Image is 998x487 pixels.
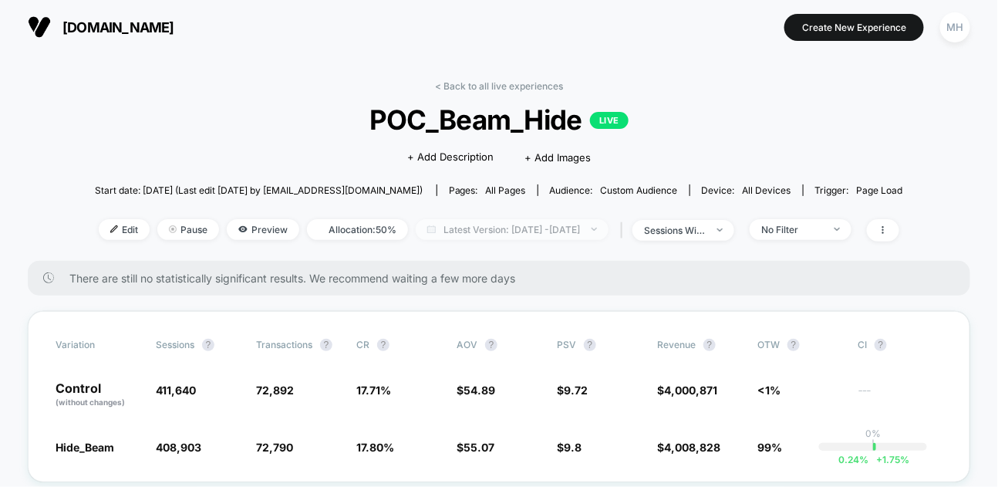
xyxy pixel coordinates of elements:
[761,224,823,235] div: No Filter
[657,441,720,454] span: $
[689,184,803,196] span: Device:
[485,339,497,351] button: ?
[550,184,678,196] div: Audience:
[320,339,332,351] button: ?
[524,151,591,164] span: + Add Images
[940,12,970,42] div: MH
[834,228,840,231] img: end
[757,339,842,351] span: OTW
[664,441,720,454] span: 4,008,828
[557,441,582,454] span: $
[457,384,495,397] span: $
[256,339,312,350] span: Transactions
[457,441,494,454] span: $
[857,184,903,196] span: Page Load
[644,225,706,236] div: sessions with impression
[377,339,389,351] button: ?
[858,386,942,408] span: ---
[356,441,394,454] span: 17.80 %
[875,339,887,351] button: ?
[757,441,782,454] span: 99%
[787,339,800,351] button: ?
[858,339,942,351] span: CI
[157,219,219,240] span: Pause
[110,225,118,233] img: edit
[784,14,924,41] button: Create New Experience
[136,103,863,136] span: POC_Beam_Hide
[464,441,494,454] span: 55.07
[156,339,194,350] span: Sessions
[156,441,201,454] span: 408,903
[564,384,588,397] span: 9.72
[356,384,391,397] span: 17.71 %
[592,228,597,231] img: end
[557,339,576,350] span: PSV
[457,339,477,350] span: AOV
[839,454,869,465] span: 0.24 %
[56,339,140,351] span: Variation
[256,441,293,454] span: 72,790
[23,15,179,39] button: [DOMAIN_NAME]
[584,339,596,351] button: ?
[435,80,563,92] a: < Back to all live experiences
[99,219,150,240] span: Edit
[616,219,632,242] span: |
[202,339,214,351] button: ?
[69,272,939,285] span: There are still no statistically significant results. We recommend waiting a few more days
[872,439,875,451] p: |
[877,454,883,465] span: +
[95,184,423,196] span: Start date: [DATE] (Last edit [DATE] by [EMAIL_ADDRESS][DOMAIN_NAME])
[416,219,609,240] span: Latest Version: [DATE] - [DATE]
[657,339,696,350] span: Revenue
[601,184,678,196] span: Custom Audience
[427,225,436,233] img: calendar
[557,384,588,397] span: $
[865,428,881,439] p: 0%
[169,225,177,233] img: end
[156,384,196,397] span: 411,640
[657,384,717,397] span: $
[590,112,629,129] p: LIVE
[703,339,716,351] button: ?
[869,454,910,465] span: 1.75 %
[664,384,717,397] span: 4,000,871
[227,219,299,240] span: Preview
[486,184,526,196] span: all pages
[936,12,975,43] button: MH
[307,219,408,240] span: Allocation: 50%
[256,384,294,397] span: 72,892
[564,441,582,454] span: 9.8
[464,384,495,397] span: 54.89
[56,397,125,407] span: (without changes)
[28,15,51,39] img: Visually logo
[56,441,114,454] span: Hide_Beam
[815,184,903,196] div: Trigger:
[757,384,781,397] span: <1%
[356,339,369,350] span: CR
[56,382,140,408] p: Control
[62,19,174,36] span: [DOMAIN_NAME]
[449,184,526,196] div: Pages:
[743,184,791,196] span: all devices
[407,150,494,165] span: + Add Description
[717,228,723,232] img: end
